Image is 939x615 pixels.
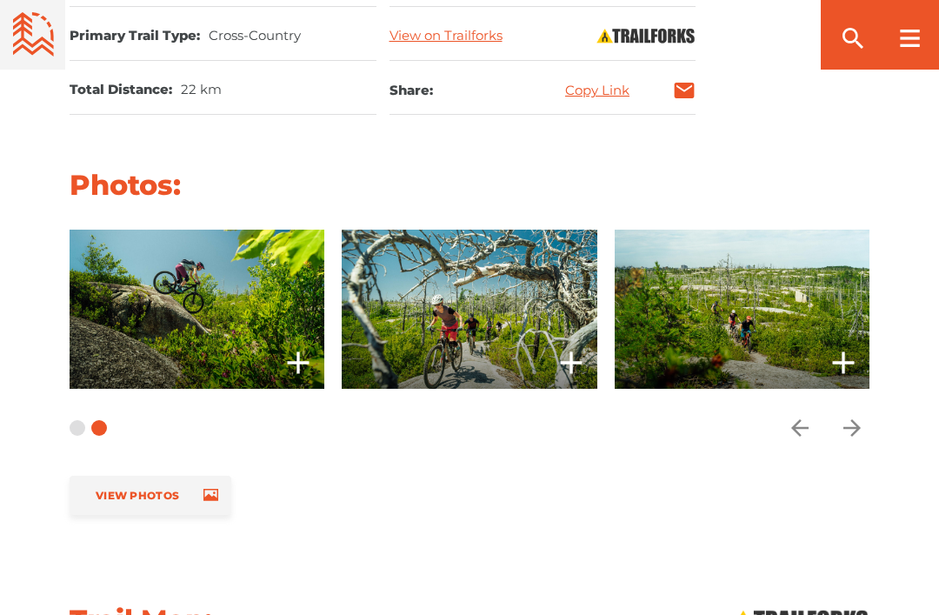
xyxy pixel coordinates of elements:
[281,345,316,380] ion-icon: add
[839,24,867,52] ion-icon: search
[181,81,222,98] dd: 22 km
[70,420,85,436] button: Carousel Page 1
[390,27,503,43] a: View on Trailforks
[70,167,869,204] h2: Photos:
[554,345,589,380] ion-icon: add
[826,345,861,380] ion-icon: add
[96,489,179,502] span: View Photos
[70,27,200,44] dt: Primary Trail Type:
[70,389,107,467] div: Carousel Pagination
[91,420,107,436] button: Carousel Page 2 (Current Slide)
[673,79,696,102] a: mail
[565,84,629,97] a: Copy Link
[839,415,865,441] ion-icon: arrow forward
[70,476,231,515] a: View Photos
[70,81,172,98] dt: Total Distance:
[209,27,301,44] dd: Cross-Country
[596,27,696,44] img: Trailforks
[782,389,869,467] div: Carousel Navigation
[787,415,813,441] ion-icon: arrow back
[390,78,433,103] h3: Share:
